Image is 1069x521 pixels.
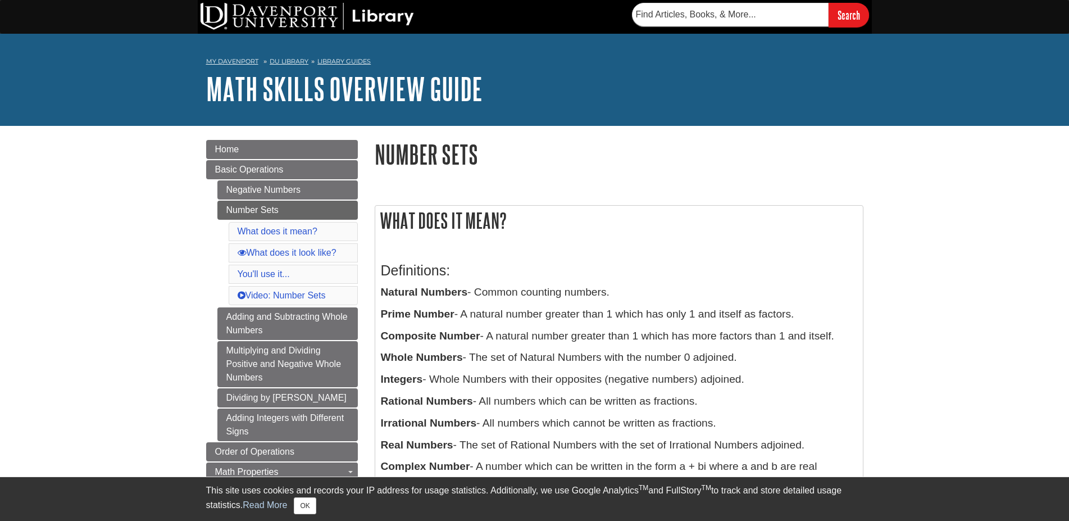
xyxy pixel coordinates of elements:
span: Order of Operations [215,447,294,456]
input: Search [829,3,869,27]
h1: Number Sets [375,140,863,169]
h3: Definitions: [381,262,857,279]
span: Home [215,144,239,154]
img: DU Library [201,3,414,30]
a: What does it mean? [238,226,317,236]
a: Adding and Subtracting Whole Numbers [217,307,358,340]
b: Real Numbers [381,439,453,451]
a: Number Sets [217,201,358,220]
p: - The set of Natural Numbers with the number 0 adjoined. [381,350,857,366]
input: Find Articles, Books, & More... [632,3,829,26]
span: Math Properties [215,467,279,477]
b: Rational Numbers [381,395,473,407]
button: Close [294,497,316,514]
a: Multiplying and Dividing Positive and Negative Whole Numbers [217,341,358,387]
a: Adding Integers with Different Signs [217,409,358,441]
a: Library Guides [317,57,371,65]
nav: breadcrumb [206,54,863,72]
b: Irrational Numbers [381,417,477,429]
a: Math Skills Overview Guide [206,71,483,106]
b: Complex Number [381,460,470,472]
p: - A number which can be written in the form a + bi where a and b are real numbers and i is the sq... [381,459,857,491]
b: Composite Number [381,330,480,342]
a: Math Properties [206,463,358,482]
a: Video: Number Sets [238,291,326,300]
b: Whole Numbers [381,351,463,363]
p: - Common counting numbers. [381,284,857,301]
p: - A natural number greater than 1 which has more factors than 1 and itself. [381,328,857,345]
a: Read More [243,500,287,510]
a: Home [206,140,358,159]
b: Integers [381,373,423,385]
p: - A natural number greater than 1 which has only 1 and itself as factors. [381,306,857,323]
sup: TM [702,484,711,492]
a: Order of Operations [206,442,358,461]
p: - Whole Numbers with their opposites (negative numbers) adjoined. [381,372,857,388]
sup: TM [639,484,648,492]
a: My Davenport [206,57,258,66]
a: What does it look like? [238,248,336,257]
p: - The set of Rational Numbers with the set of Irrational Numbers adjoined. [381,437,857,454]
a: Negative Numbers [217,180,358,200]
b: Natural Numbers [381,286,468,298]
form: Searches DU Library's articles, books, and more [632,3,869,27]
a: Basic Operations [206,160,358,179]
a: Dividing by [PERSON_NAME] [217,388,358,407]
b: Prime Number [381,308,454,320]
a: You'll use it... [238,269,290,279]
h2: What does it mean? [375,206,863,235]
a: DU Library [270,57,308,65]
p: - All numbers which can be written as fractions. [381,393,857,410]
span: Basic Operations [215,165,284,174]
div: This site uses cookies and records your IP address for usage statistics. Additionally, we use Goo... [206,484,863,514]
p: - All numbers which cannot be written as fractions. [381,415,857,432]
